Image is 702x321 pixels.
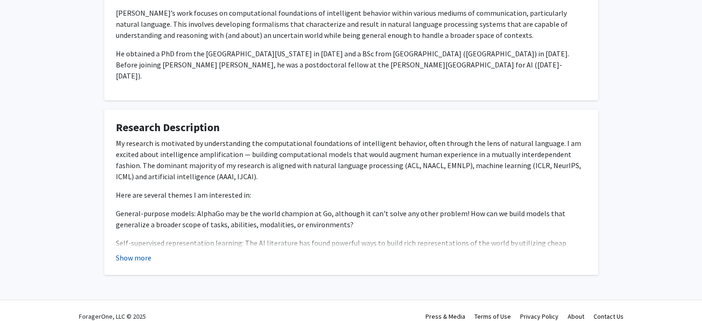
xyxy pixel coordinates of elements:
a: Contact Us [594,312,624,321]
h4: Research Description [116,121,587,134]
a: Press & Media [426,312,465,321]
button: Show more [116,252,151,263]
p: Self-supervised representation learning: The AI literature has found powerful ways to build rich ... [116,237,587,282]
a: Terms of Use [474,312,511,321]
p: Here are several themes I am interested in: [116,189,587,200]
p: General-purpose models: AlphaGo may be the world champion at Go, although it can't solve any othe... [116,208,587,230]
p: My research is motivated by understanding the computational foundations of intelligent behavior, ... [116,138,587,182]
p: [PERSON_NAME]’s work focuses on computational foundations of intelligent behavior within various ... [116,7,587,41]
p: He obtained a PhD from the [GEOGRAPHIC_DATA][US_STATE] in [DATE] and a BSc from [GEOGRAPHIC_DATA]... [116,48,587,81]
iframe: Chat [7,279,39,314]
a: About [568,312,584,321]
a: Privacy Policy [520,312,558,321]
